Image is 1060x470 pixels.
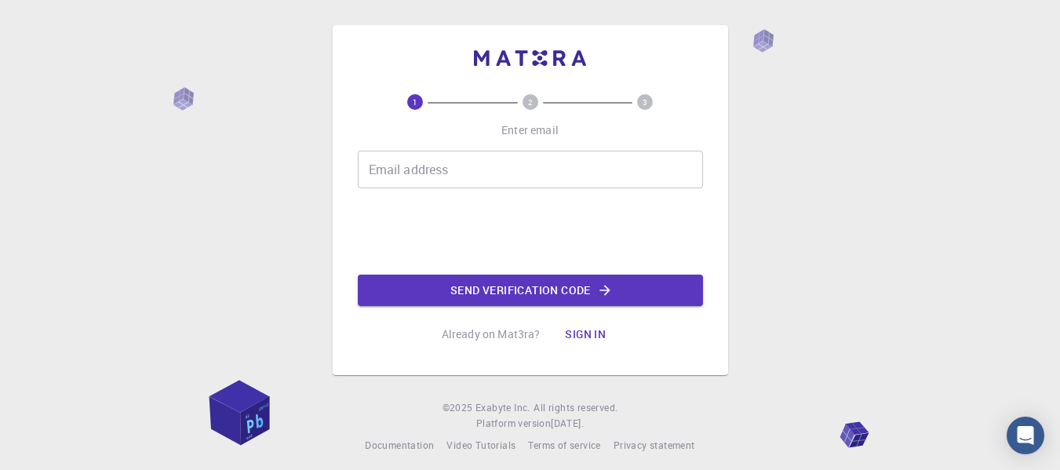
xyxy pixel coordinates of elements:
[528,97,533,107] text: 2
[413,97,417,107] text: 1
[551,416,584,432] a: [DATE].
[552,319,618,350] button: Sign in
[446,439,515,451] span: Video Tutorials
[358,275,703,306] button: Send verification code
[643,97,647,107] text: 3
[528,438,600,454] a: Terms of service
[476,416,551,432] span: Platform version
[551,417,584,429] span: [DATE] .
[442,326,541,342] p: Already on Mat3ra?
[475,400,530,416] a: Exabyte Inc.
[501,122,559,138] p: Enter email
[365,439,434,451] span: Documentation
[365,438,434,454] a: Documentation
[443,400,475,416] span: © 2025
[614,439,695,451] span: Privacy statement
[411,201,650,262] iframe: reCAPTCHA
[1007,417,1044,454] div: Open Intercom Messenger
[614,438,695,454] a: Privacy statement
[528,439,600,451] span: Terms of service
[475,401,530,414] span: Exabyte Inc.
[534,400,617,416] span: All rights reserved.
[446,438,515,454] a: Video Tutorials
